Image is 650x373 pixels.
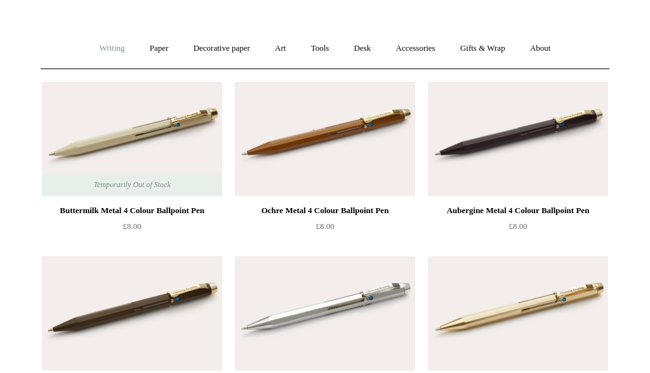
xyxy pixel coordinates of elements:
a: Desk [343,32,383,65]
a: Tools [300,32,341,65]
div: Aubergine Metal 4 Colour Ballpoint Pen [431,203,605,218]
a: Writing [88,32,136,65]
div: Buttermilk Metal 4 Colour Ballpoint Pen [45,203,219,218]
div: Ochre Metal 4 Colour Ballpoint Pen [238,203,412,218]
a: Decorative paper [182,32,262,65]
a: Chrome Metal 4 Colour Ballpoint Pen Chrome Metal 4 Colour Ballpoint Pen [235,256,415,370]
img: Ochre Metal 4 Colour Ballpoint Pen [235,82,415,196]
a: Buttermilk Metal 4 Colour Ballpoint Pen Buttermilk Metal 4 Colour Ballpoint Pen Temporarily Out o... [42,82,222,196]
a: Ochre Metal 4 Colour Ballpoint Pen £8.00 [235,203,415,255]
span: £8.00 [508,221,527,231]
a: Accessories [385,32,447,65]
span: £8.00 [123,221,141,231]
img: Brown Metal 4 Colour Ballpoint Pen [42,256,222,370]
img: Buttermilk Metal 4 Colour Ballpoint Pen [42,82,222,196]
a: Art [263,32,297,65]
a: Gold Metal 4 Colour Ballpoint Pen Gold Metal 4 Colour Ballpoint Pen [428,256,608,370]
a: Buttermilk Metal 4 Colour Ballpoint Pen £8.00 [42,203,222,255]
a: Gifts & Wrap [449,32,517,65]
a: Aubergine Metal 4 Colour Ballpoint Pen £8.00 [428,203,608,255]
a: Brown Metal 4 Colour Ballpoint Pen Brown Metal 4 Colour Ballpoint Pen [42,256,222,370]
span: £8.00 [315,221,334,231]
a: Paper [138,32,180,65]
img: Gold Metal 4 Colour Ballpoint Pen [428,256,608,370]
span: Temporarily Out of Stock [81,173,183,196]
img: Aubergine Metal 4 Colour Ballpoint Pen [428,82,608,196]
img: Chrome Metal 4 Colour Ballpoint Pen [235,256,415,370]
a: Aubergine Metal 4 Colour Ballpoint Pen Aubergine Metal 4 Colour Ballpoint Pen [428,82,608,196]
a: About [519,32,562,65]
a: Ochre Metal 4 Colour Ballpoint Pen Ochre Metal 4 Colour Ballpoint Pen [235,82,415,196]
